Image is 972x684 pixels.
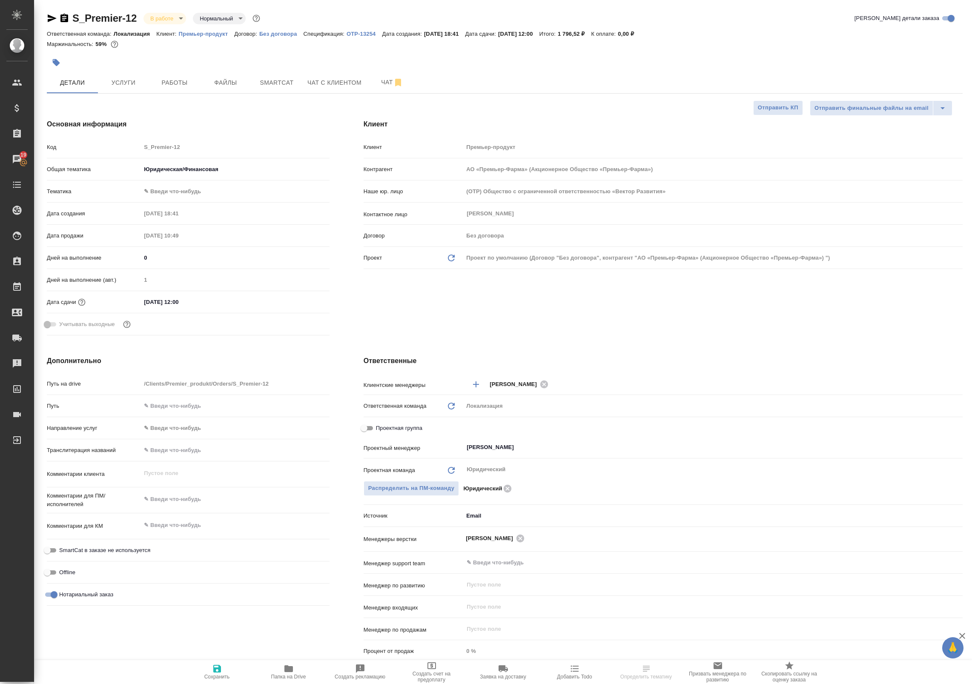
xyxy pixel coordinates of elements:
[141,229,215,242] input: Пустое поле
[47,119,330,129] h4: Основная информация
[2,149,32,170] a: 19
[364,165,464,174] p: Контрагент
[59,13,69,23] button: Скопировать ссылку
[271,674,306,680] span: Папка на Drive
[490,380,542,389] span: [PERSON_NAME]
[72,12,137,24] a: S_Premier-12
[376,424,422,432] span: Проектная группа
[958,446,960,448] button: Open
[47,209,141,218] p: Дата создания
[234,31,259,37] p: Договор:
[759,671,820,683] span: Скопировать ссылку на оценку заказа
[141,184,329,199] div: ✎ Введи что-нибудь
[364,119,963,129] h4: Клиент
[114,31,157,37] p: Локализация
[76,297,87,308] button: Если добавить услуги и заполнить их объемом, то дата рассчитается автоматически
[463,484,502,493] p: Юридический
[958,383,960,385] button: Open
[364,210,464,219] p: Контактное лицо
[810,100,933,116] button: Отправить финальные файлы на email
[393,77,403,88] svg: Отписаться
[466,534,518,543] span: [PERSON_NAME]
[463,399,963,413] div: Локализация
[121,319,132,330] button: Выбери, если сб и вс нужно считать рабочими днями для выполнения заказа.
[758,103,798,113] span: Отправить КП
[498,31,539,37] p: [DATE] 12:00
[253,660,324,684] button: Папка на Drive
[480,674,526,680] span: Заявка на доставку
[364,626,464,634] p: Менеджер по продажам
[156,31,178,37] p: Клиент:
[490,379,551,389] div: [PERSON_NAME]
[47,254,141,262] p: Дней на выполнение
[467,660,539,684] button: Заявка на доставку
[946,639,960,657] span: 🙏
[463,229,963,242] input: Пустое поле
[854,14,939,23] span: [PERSON_NAME] детали заказа
[463,251,963,265] div: Проект по умолчанию (Договор "Без договора", контрагент "АО «Премьер-Фарма» (Акционерное Общество...
[424,31,465,37] p: [DATE] 18:41
[59,568,75,577] span: Offline
[59,546,150,555] span: SmartCat в заказе не используется
[687,671,748,683] span: Призвать менеджера по развитию
[193,13,246,24] div: В работе
[364,481,459,496] button: Распределить на ПМ-команду
[618,31,640,37] p: 0,00 ₽
[591,31,618,37] p: К оплате:
[47,165,141,174] p: Общая тематика
[463,185,963,197] input: Пустое поле
[141,296,215,308] input: ✎ Введи что-нибудь
[179,31,235,37] p: Премьер-продукт
[466,558,932,568] input: ✎ Введи что-нибудь
[463,163,963,175] input: Пустое поле
[753,100,803,115] button: Отправить КП
[942,637,963,658] button: 🙏
[141,378,329,390] input: Пустое поле
[558,31,591,37] p: 1 796,52 ₽
[47,424,141,432] p: Направление услуг
[47,298,76,306] p: Дата сдачи
[47,13,57,23] button: Скопировать ссылку для ЯМессенджера
[179,30,235,37] a: Премьер-продукт
[364,232,464,240] p: Договор
[304,31,347,37] p: Спецификация:
[141,444,329,456] input: ✎ Введи что-нибудь
[204,674,230,680] span: Сохранить
[364,444,464,452] p: Проектный менеджер
[466,580,943,590] input: Пустое поле
[181,660,253,684] button: Сохранить
[364,466,415,475] p: Проектная команда
[141,141,329,153] input: Пустое поле
[539,660,611,684] button: Добавить Todo
[364,187,464,196] p: Наше юр. лицо
[141,252,329,264] input: ✎ Введи что-нибудь
[364,559,464,568] p: Менеджер support team
[256,77,297,88] span: Smartcat
[47,492,141,509] p: Комментарии для ПМ/исполнителей
[143,13,186,24] div: В работе
[682,660,754,684] button: Призвать менеджера по развитию
[364,254,382,262] p: Проект
[47,276,141,284] p: Дней на выполнение (авт.)
[47,53,66,72] button: Добавить тэг
[958,562,960,564] button: Open
[466,602,943,612] input: Пустое поле
[364,356,963,366] h4: Ответственные
[47,187,141,196] p: Тематика
[364,381,464,389] p: Клиентские менеджеры
[620,674,672,680] span: Определить тематику
[463,509,963,523] div: Email
[141,274,329,286] input: Пустое поле
[364,143,464,152] p: Клиент
[59,320,115,329] span: Учитывать выходные
[47,522,141,530] p: Комментарии для КМ
[557,674,592,680] span: Добавить Todo
[47,470,141,478] p: Комментарии клиента
[396,660,467,684] button: Создать счет на предоплату
[205,77,246,88] span: Файлы
[47,446,141,455] p: Транслитерация названий
[141,400,329,412] input: ✎ Введи что-нибудь
[335,674,385,680] span: Создать рекламацию
[251,13,262,24] button: Доп статусы указывают на важность/срочность заказа
[465,31,498,37] p: Дата сдачи:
